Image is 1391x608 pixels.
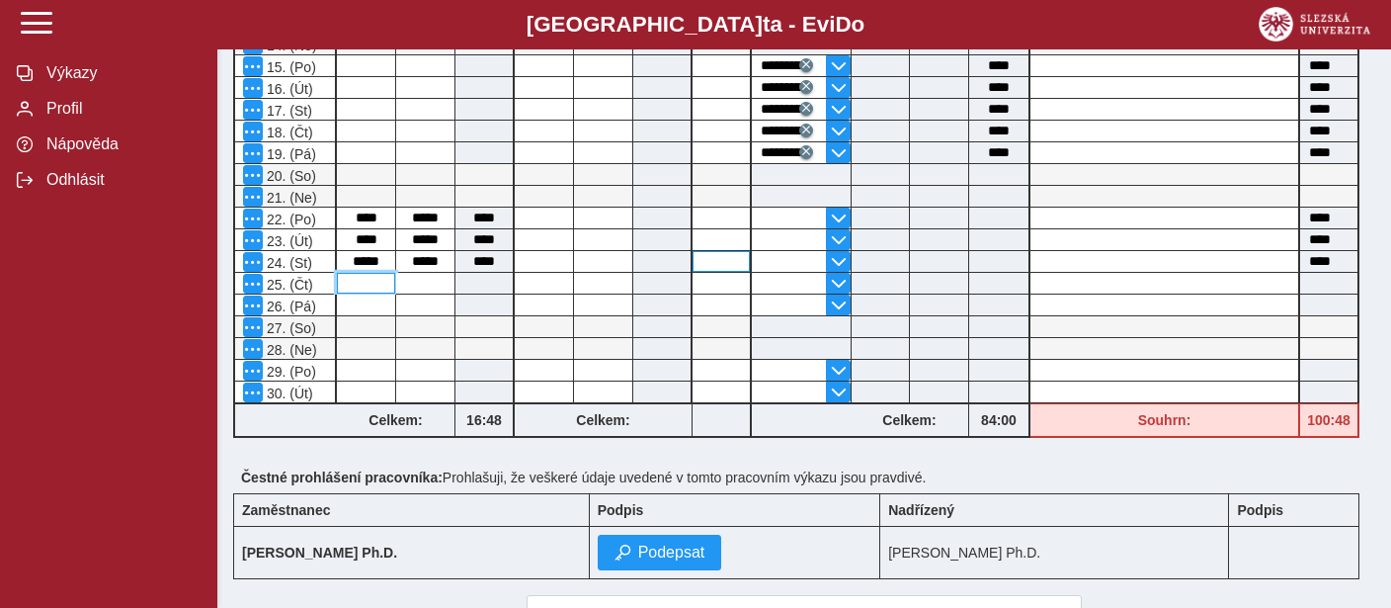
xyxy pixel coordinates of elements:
span: D [835,12,851,37]
button: Menu [243,339,263,359]
b: 84:00 [969,412,1028,428]
b: Čestné prohlášení pracovníka: [241,470,443,485]
button: Menu [243,78,263,98]
button: Menu [243,122,263,141]
span: 19. (Pá) [263,146,316,162]
span: Podepsat [638,544,705,562]
span: 15. (Po) [263,59,316,75]
span: 27. (So) [263,320,316,336]
span: 16. (Út) [263,81,313,97]
div: Prohlašuji, že veškeré údaje uvedené v tomto pracovním výkazu jsou pravdivé. [233,462,1375,493]
b: [GEOGRAPHIC_DATA] a - Evi [59,12,1332,38]
button: Menu [243,296,263,315]
button: Menu [243,274,263,294]
span: Profil [41,100,201,118]
b: Souhrn: [1138,412,1191,428]
b: Zaměstnanec [242,502,330,518]
span: t [763,12,770,37]
span: 25. (Čt) [263,277,313,293]
td: [PERSON_NAME] Ph.D. [880,527,1229,579]
span: o [852,12,865,37]
b: 16:48 [455,412,513,428]
button: Menu [243,165,263,185]
span: 18. (Čt) [263,125,313,140]
button: Menu [243,230,263,250]
span: 22. (Po) [263,212,316,227]
button: Menu [243,252,263,272]
b: Celkem: [515,412,692,428]
b: Celkem: [851,412,968,428]
b: Celkem: [337,412,454,428]
span: Nápověda [41,135,201,153]
button: Menu [243,361,263,381]
button: Menu [243,383,263,402]
div: Fond pracovní doby (123:12 h) a součet hodin (100:48 h) se neshodují! [1300,403,1359,438]
button: Menu [243,143,263,163]
span: Odhlásit [41,171,201,189]
span: 20. (So) [263,168,316,184]
span: Výkazy [41,64,201,82]
span: 21. (Ne) [263,190,317,206]
span: 24. (St) [263,255,312,271]
span: 28. (Ne) [263,342,317,358]
b: 100:48 [1300,412,1357,428]
button: Menu [243,209,263,228]
span: 17. (St) [263,103,312,119]
span: 23. (Út) [263,233,313,249]
b: Podpis [1237,502,1283,518]
button: Menu [243,317,263,337]
span: 14. (Ne) [263,38,317,53]
b: Nadřízený [888,502,954,518]
button: Menu [243,56,263,76]
img: logo_web_su.png [1259,7,1370,42]
button: Podepsat [598,535,722,570]
b: [PERSON_NAME] Ph.D. [242,545,397,561]
button: Menu [243,187,263,207]
span: 26. (Pá) [263,299,316,314]
div: Fond pracovní doby (123:12 h) a součet hodin (100:48 h) se neshodují! [1030,403,1300,438]
span: 30. (Út) [263,386,313,401]
button: Menu [243,100,263,120]
span: 29. (Po) [263,364,316,380]
b: Podpis [598,502,644,518]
